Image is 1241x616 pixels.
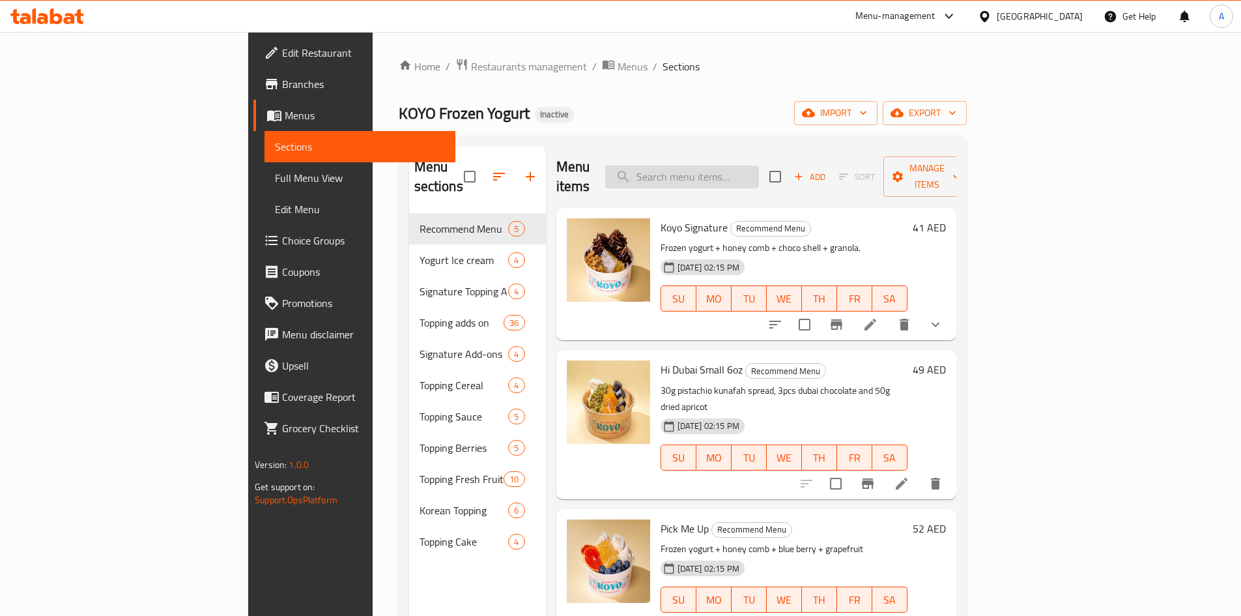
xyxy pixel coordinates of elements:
img: Hi Dubai Small 6oz [567,360,650,444]
span: Topping Cake [420,534,509,550]
a: Restaurants management [455,58,587,75]
span: 5 [509,411,524,423]
span: Menu disclaimer [282,327,445,342]
span: [DATE] 02:15 PM [672,420,745,432]
span: Sections [275,139,445,154]
div: Recommend Menu [420,221,509,237]
button: TU [732,445,767,471]
span: TU [737,448,762,467]
div: items [504,471,524,487]
a: Edit Menu [264,194,455,225]
span: SU [666,448,691,467]
span: [DATE] 02:15 PM [672,563,745,575]
span: SA [877,448,902,467]
span: Pick Me Up [661,519,709,538]
span: 10 [504,473,524,486]
button: SU [661,587,696,613]
span: Upsell [282,358,445,374]
div: Menu-management [855,8,935,24]
h6: 49 AED [913,360,946,379]
span: Menus [618,59,648,74]
span: FR [842,448,867,467]
button: TU [732,286,767,312]
button: sort-choices [760,309,791,340]
span: Full Menu View [275,170,445,186]
span: SA [877,289,902,308]
div: Signature Topping Add-ons4 [409,276,546,307]
h2: Menu items [556,157,590,196]
button: WE [767,587,802,613]
span: Recommend Menu [746,364,825,379]
h6: 52 AED [913,520,946,538]
button: import [794,101,877,125]
span: A [1219,9,1224,23]
span: 4 [509,348,524,360]
a: Branches [253,68,455,100]
span: Korean Topping [420,503,509,518]
span: SA [877,591,902,609]
span: Yogurt Ice cream [420,252,509,268]
span: Topping adds on [420,315,504,330]
button: FR [837,587,872,613]
span: Version: [255,456,287,473]
span: Get support on: [255,478,315,495]
p: Frozen yogurt + honey comb + choco shell + granola. [661,240,907,256]
div: items [508,409,524,424]
button: SA [872,445,907,471]
span: Branches [282,76,445,92]
span: Hi Dubai Small 6oz [661,360,743,379]
div: items [508,377,524,393]
span: Topping Sauce [420,409,509,424]
div: items [508,503,524,518]
div: Korean Topping6 [409,495,546,526]
button: Branch-specific-item [821,309,852,340]
button: delete [889,309,920,340]
span: TH [807,591,832,609]
span: 5 [509,223,524,235]
div: items [508,252,524,268]
span: Topping Fresh Fruits [420,471,504,487]
button: export [883,101,967,125]
span: Topping Cereal [420,377,509,393]
button: TU [732,587,767,613]
span: WE [772,289,797,308]
span: import [805,105,867,121]
div: items [508,346,524,362]
svg: Show Choices [928,317,943,332]
span: WE [772,591,797,609]
span: Recommend Menu [731,221,810,236]
div: items [508,534,524,550]
div: Signature Add-ons4 [409,338,546,370]
span: FR [842,289,867,308]
button: FR [837,445,872,471]
button: WE [767,445,802,471]
nav: Menu sections [409,208,546,563]
a: Menus [253,100,455,131]
span: TU [737,591,762,609]
div: Signature Add-ons [420,346,509,362]
input: search [605,166,759,188]
span: Sort sections [483,161,515,192]
button: SU [661,286,696,312]
span: 4 [509,254,524,267]
div: [GEOGRAPHIC_DATA] [997,9,1083,23]
span: Topping Berries [420,440,509,456]
button: FR [837,286,872,312]
button: TH [802,445,837,471]
div: Topping Fresh Fruits10 [409,463,546,495]
button: Branch-specific-item [852,468,883,499]
button: SA [872,587,907,613]
a: Sections [264,131,455,162]
a: Edit menu item [894,476,909,491]
a: Menus [602,58,648,75]
span: Recommend Menu [712,522,792,537]
span: Inactive [535,109,574,120]
span: TH [807,289,832,308]
span: 36 [504,317,524,329]
p: Frozen yogurt + honey comb + blue berry + grapefruit [661,541,907,557]
a: Upsell [253,350,455,381]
